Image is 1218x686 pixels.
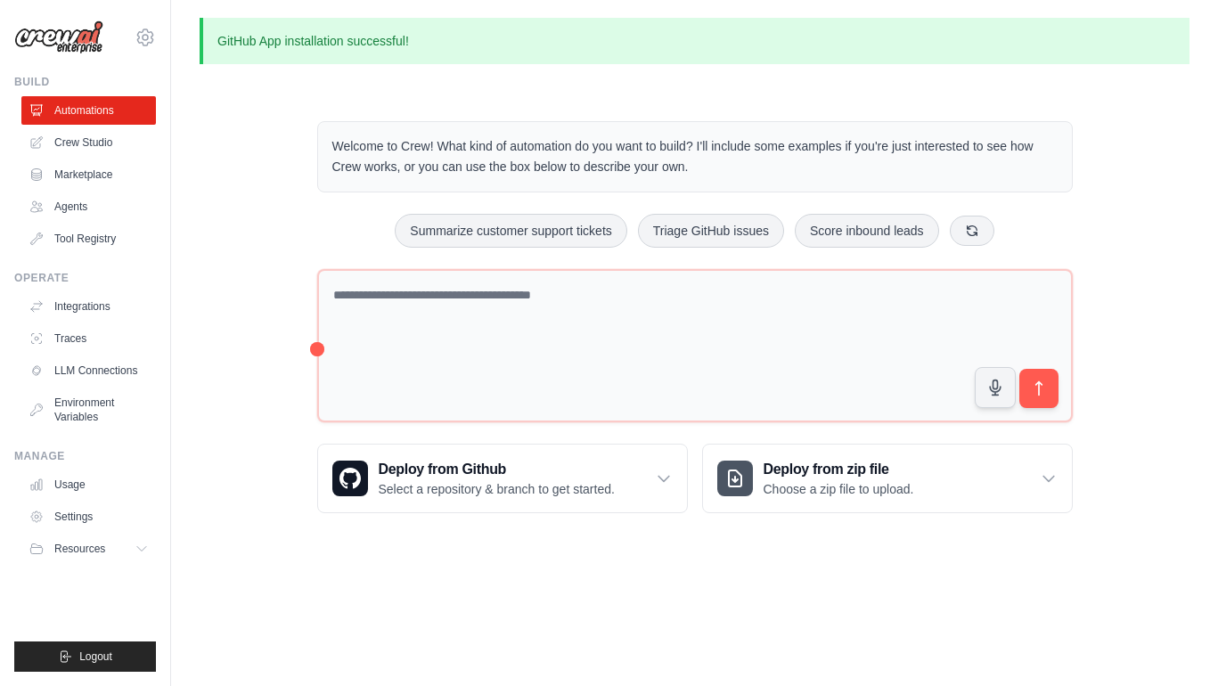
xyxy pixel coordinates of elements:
[14,75,156,89] div: Build
[21,356,156,385] a: LLM Connections
[638,214,784,248] button: Triage GitHub issues
[21,192,156,221] a: Agents
[21,225,156,253] a: Tool Registry
[21,160,156,189] a: Marketplace
[14,271,156,285] div: Operate
[379,480,615,498] p: Select a repository & branch to get started.
[332,136,1058,177] p: Welcome to Crew! What kind of automation do you want to build? I'll include some examples if you'...
[764,459,914,480] h3: Deploy from zip file
[21,292,156,321] a: Integrations
[14,20,103,54] img: Logo
[21,388,156,431] a: Environment Variables
[79,649,112,664] span: Logout
[21,324,156,353] a: Traces
[21,535,156,563] button: Resources
[395,214,626,248] button: Summarize customer support tickets
[379,459,615,480] h3: Deploy from Github
[200,18,1189,64] p: GitHub App installation successful!
[14,641,156,672] button: Logout
[764,480,914,498] p: Choose a zip file to upload.
[21,96,156,125] a: Automations
[21,470,156,499] a: Usage
[14,449,156,463] div: Manage
[795,214,939,248] button: Score inbound leads
[21,128,156,157] a: Crew Studio
[54,542,105,556] span: Resources
[21,502,156,531] a: Settings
